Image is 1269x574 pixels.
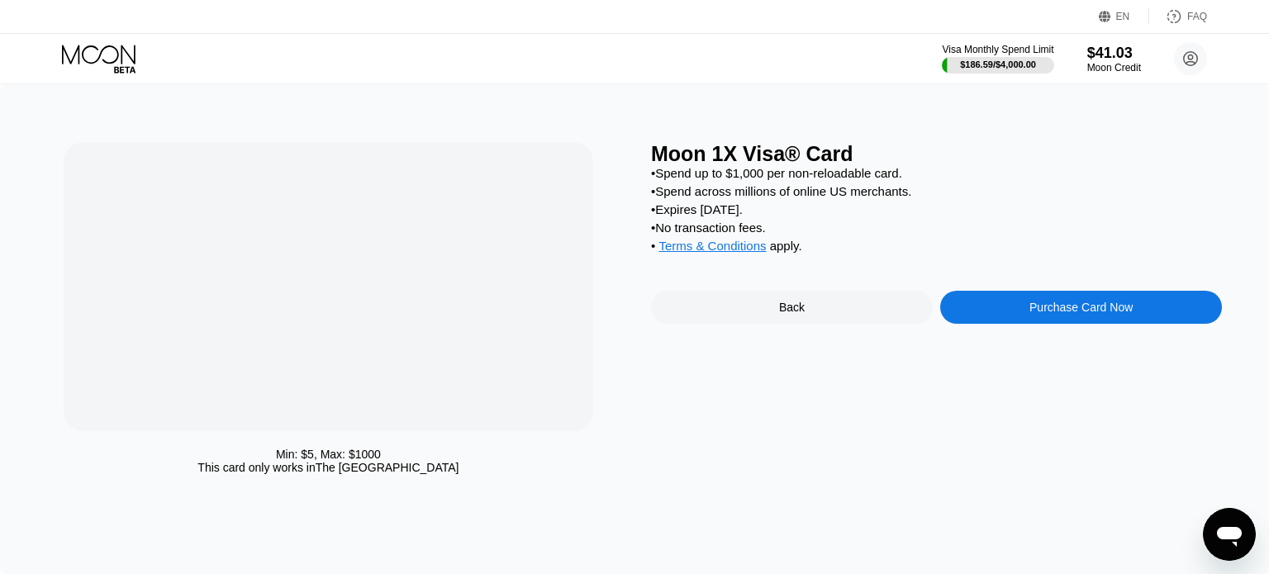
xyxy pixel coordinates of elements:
div: Min: $ 5 , Max: $ 1000 [276,448,381,461]
div: Terms & Conditions [658,239,766,257]
div: Back [651,291,933,324]
div: FAQ [1187,11,1207,22]
div: $41.03 [1087,45,1141,62]
iframe: Dugme za pokretanje prozora za razmenu poruka [1203,508,1256,561]
div: • No transaction fees. [651,221,1222,235]
div: $41.03Moon Credit [1087,45,1141,74]
span: Terms & Conditions [658,239,766,253]
div: • apply . [651,239,1222,257]
div: $186.59 / $4,000.00 [960,59,1036,69]
div: • Spend up to $1,000 per non-reloadable card. [651,166,1222,180]
div: Moon 1X Visa® Card [651,142,1222,166]
div: Visa Monthly Spend Limit$186.59/$4,000.00 [942,44,1053,74]
div: EN [1116,11,1130,22]
div: Visa Monthly Spend Limit [942,44,1053,55]
div: Purchase Card Now [1029,301,1133,314]
div: • Expires [DATE]. [651,202,1222,216]
div: EN [1099,8,1149,25]
div: Purchase Card Now [940,291,1222,324]
div: Back [779,301,805,314]
div: FAQ [1149,8,1207,25]
div: Moon Credit [1087,62,1141,74]
div: • Spend across millions of online US merchants. [651,184,1222,198]
div: This card only works in The [GEOGRAPHIC_DATA] [197,461,459,474]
